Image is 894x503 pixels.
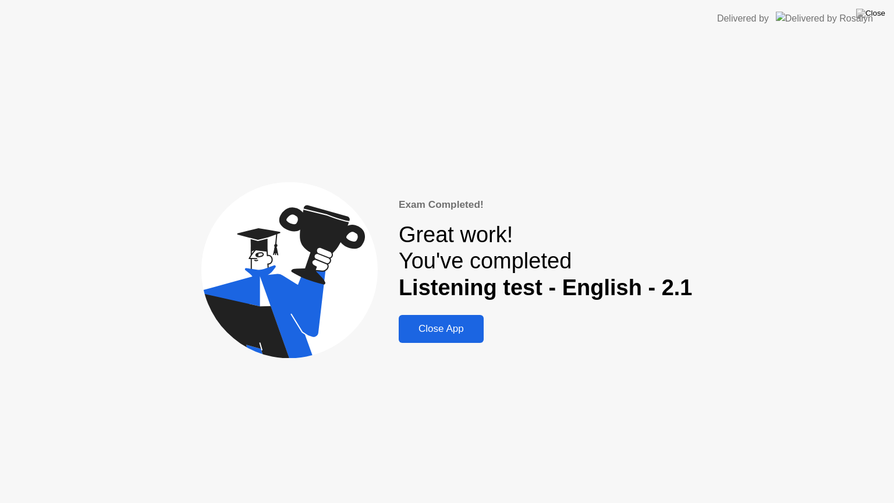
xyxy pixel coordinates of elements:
div: Delivered by [717,12,769,26]
img: Delivered by Rosalyn [776,12,873,25]
div: Exam Completed! [399,197,693,212]
b: Listening test - English - 2.1 [399,275,693,300]
button: Close App [399,315,484,343]
div: Close App [402,323,480,335]
img: Close [856,9,885,18]
div: Great work! You've completed [399,222,693,302]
